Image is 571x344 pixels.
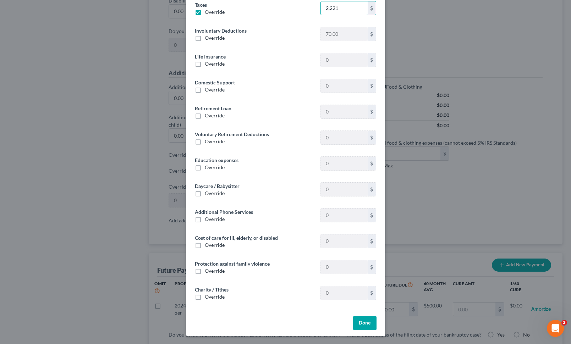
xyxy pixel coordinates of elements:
div: $ [368,157,376,170]
label: Education expenses [195,156,238,164]
span: Override [205,9,225,15]
input: 0.00 [321,131,367,144]
div: $ [368,234,376,248]
input: 0.00 [321,27,367,41]
span: Override [205,294,225,300]
label: Voluntary Retirement Deductions [195,131,269,138]
label: Daycare / Babysitter [195,182,240,190]
span: Override [205,138,225,144]
label: Retirement Loan [195,105,231,112]
span: Override [205,61,225,67]
label: Domestic Support [195,79,235,86]
div: $ [368,131,376,144]
div: $ [368,286,376,300]
label: Life Insurance [195,53,226,60]
span: Override [205,87,225,93]
input: 0.00 [321,183,367,196]
div: $ [368,105,376,118]
div: $ [368,53,376,67]
div: $ [368,79,376,93]
span: Override [205,35,225,41]
label: Additional Phone Services [195,208,253,216]
input: 0.00 [321,234,367,248]
label: Cost of care for ill, elderly, or disabled [195,234,278,242]
label: Charity / Tithes [195,286,229,293]
div: $ [368,1,376,15]
span: 2 [561,320,567,326]
label: Protection against family violence [195,260,270,267]
div: $ [368,209,376,222]
span: Override [205,242,225,248]
input: 0.00 [321,260,367,274]
span: Override [205,216,225,222]
button: Done [353,316,377,330]
input: 0.00 [321,286,367,300]
span: Override [205,268,225,274]
input: 0.00 [321,105,367,118]
span: Override [205,164,225,170]
label: Taxes [195,1,207,9]
iframe: Intercom live chat [547,320,564,337]
div: $ [368,183,376,196]
input: 0.00 [321,209,367,222]
div: $ [368,260,376,274]
input: 0.00 [321,157,367,170]
span: Override [205,190,225,196]
span: Override [205,112,225,118]
div: $ [368,27,376,41]
label: Involuntary Deductions [195,27,247,34]
input: 0.00 [321,79,367,93]
input: 0.00 [321,1,367,15]
input: 0.00 [321,53,367,67]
